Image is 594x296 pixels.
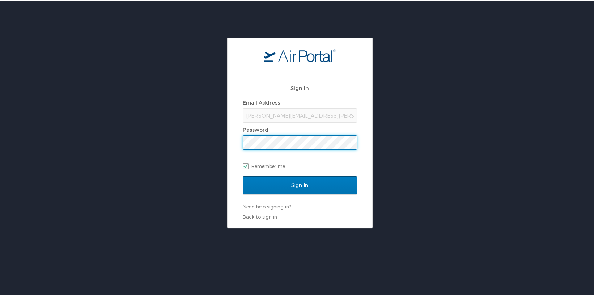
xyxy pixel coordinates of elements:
a: Need help signing in? [243,202,291,208]
label: Email Address [243,98,280,104]
label: Password [243,125,268,131]
h2: Sign In [243,83,357,91]
input: Sign In [243,175,357,193]
label: Remember me [243,159,357,170]
img: logo [264,47,336,60]
a: Back to sign in [243,212,277,218]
